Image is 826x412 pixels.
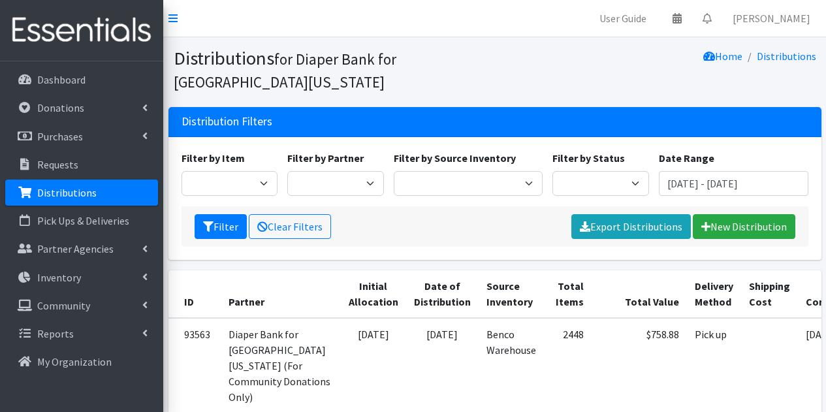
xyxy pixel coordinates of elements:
label: Date Range [659,150,714,166]
a: Requests [5,151,158,178]
a: Community [5,293,158,319]
a: Export Distributions [571,214,691,239]
p: Community [37,299,90,312]
a: User Guide [589,5,657,31]
button: Filter [195,214,247,239]
p: Requests [37,158,78,171]
h3: Distribution Filters [182,115,272,129]
label: Filter by Item [182,150,245,166]
p: Purchases [37,130,83,143]
input: January 1, 2011 - December 31, 2011 [659,171,808,196]
th: Date of Distribution [406,270,479,318]
p: Donations [37,101,84,114]
p: Reports [37,327,74,340]
a: Distributions [5,180,158,206]
a: Pick Ups & Deliveries [5,208,158,234]
a: Clear Filters [249,214,331,239]
th: Source Inventory [479,270,544,318]
a: Home [703,50,742,63]
a: Purchases [5,123,158,150]
label: Filter by Source Inventory [394,150,516,166]
label: Filter by Status [552,150,625,166]
th: Delivery Method [687,270,741,318]
a: Dashboard [5,67,158,93]
a: New Distribution [693,214,795,239]
p: My Organization [37,355,112,368]
label: Filter by Partner [287,150,364,166]
p: Distributions [37,186,97,199]
th: ID [168,270,221,318]
th: Partner [221,270,341,318]
a: [PERSON_NAME] [722,5,821,31]
a: Distributions [757,50,816,63]
img: HumanEssentials [5,8,158,52]
th: Total Value [592,270,687,318]
a: Partner Agencies [5,236,158,262]
a: Inventory [5,264,158,291]
a: My Organization [5,349,158,375]
p: Inventory [37,271,81,284]
p: Dashboard [37,73,86,86]
th: Initial Allocation [341,270,406,318]
a: Donations [5,95,158,121]
small: for Diaper Bank for [GEOGRAPHIC_DATA][US_STATE] [174,50,396,91]
th: Total Items [544,270,592,318]
th: Shipping Cost [741,270,798,318]
p: Partner Agencies [37,242,114,255]
a: Reports [5,321,158,347]
p: Pick Ups & Deliveries [37,214,129,227]
h1: Distributions [174,47,490,92]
